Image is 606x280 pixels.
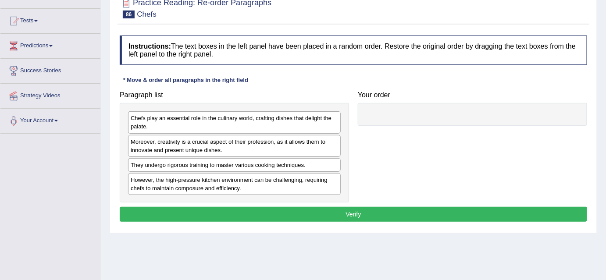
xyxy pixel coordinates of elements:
h4: The text boxes in the left panel have been placed in a random order. Restore the original order b... [120,35,587,65]
small: Chefs [137,10,156,18]
div: Chefs play an essential role in the culinary world, crafting dishes that delight the palate. [128,111,341,133]
span: 86 [123,11,135,18]
h4: Your order [358,91,587,99]
a: Strategy Videos [0,84,100,106]
h4: Paragraph list [120,91,349,99]
a: Success Stories [0,59,100,81]
button: Verify [120,207,587,222]
div: Moreover, creativity is a crucial aspect of their profession, as it allows them to innovate and p... [128,135,341,157]
b: Instructions: [128,43,171,50]
a: Tests [0,9,100,31]
a: Predictions [0,34,100,56]
a: Your Account [0,109,100,131]
div: They undergo rigorous training to master various cooking techniques. [128,158,341,172]
div: * Move & order all paragraphs in the right field [120,76,252,84]
div: However, the high-pressure kitchen environment can be challenging, requiring chefs to maintain co... [128,173,341,195]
